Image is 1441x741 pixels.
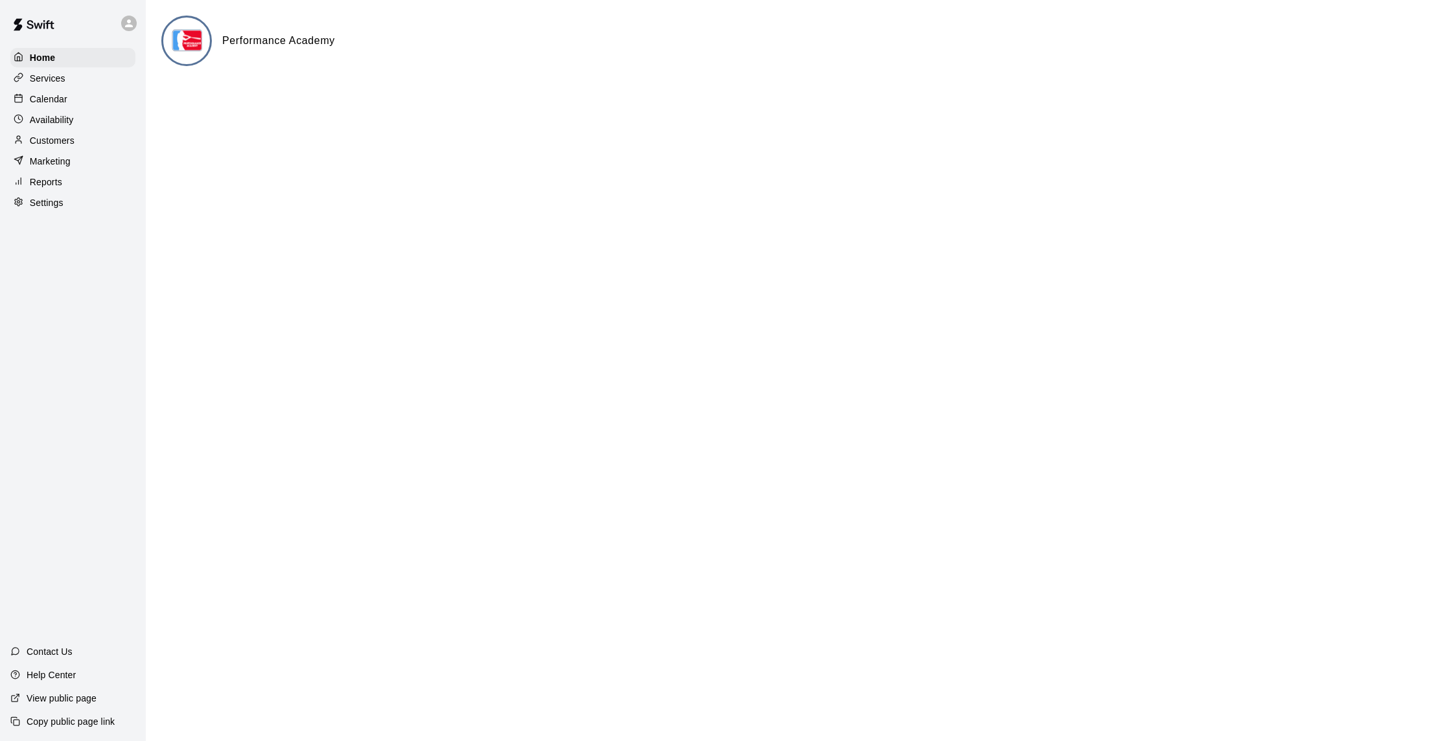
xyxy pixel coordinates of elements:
a: Home [10,48,135,67]
a: Calendar [10,89,135,109]
p: Calendar [30,93,67,106]
p: Settings [30,196,63,209]
p: Availability [30,113,74,126]
a: Availability [10,110,135,130]
p: Marketing [30,155,71,168]
p: Services [30,72,65,85]
p: Help Center [27,668,76,681]
p: Contact Us [27,645,73,658]
img: Performance Academy logo [163,17,212,66]
a: Settings [10,193,135,212]
a: Services [10,69,135,88]
a: Customers [10,131,135,150]
a: Reports [10,172,135,192]
a: Marketing [10,152,135,171]
p: View public page [27,692,97,705]
p: Customers [30,134,75,147]
h6: Performance Academy [222,32,335,49]
p: Copy public page link [27,715,115,728]
p: Reports [30,176,62,188]
p: Home [30,51,56,64]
